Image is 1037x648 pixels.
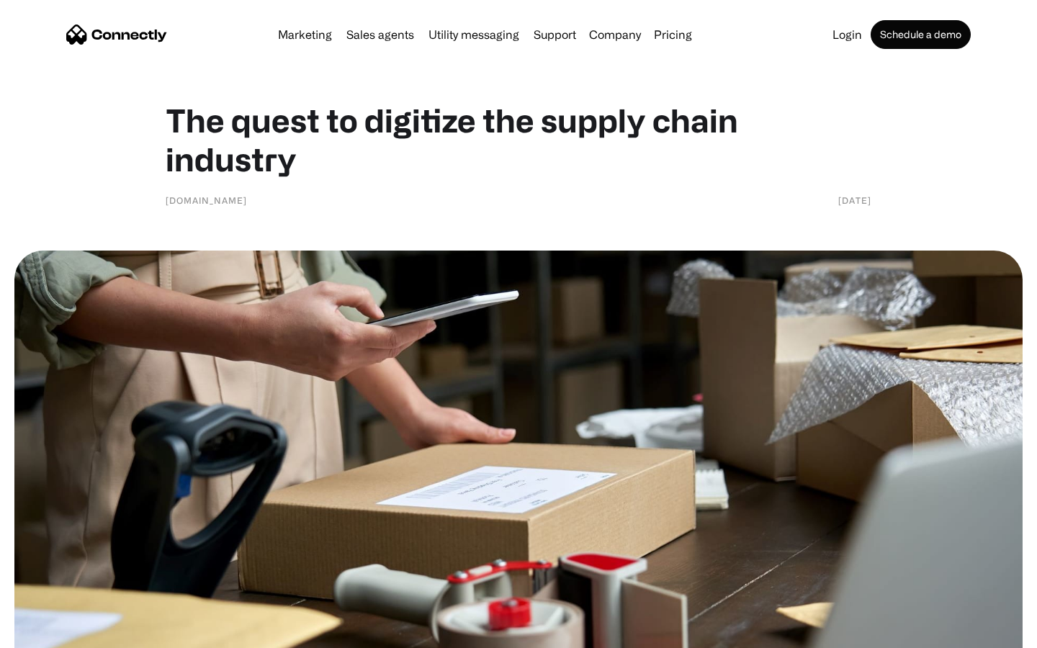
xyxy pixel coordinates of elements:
[871,20,971,49] a: Schedule a demo
[29,623,86,643] ul: Language list
[66,24,167,45] a: home
[648,29,698,40] a: Pricing
[341,29,420,40] a: Sales agents
[272,29,338,40] a: Marketing
[423,29,525,40] a: Utility messaging
[528,29,582,40] a: Support
[166,101,871,179] h1: The quest to digitize the supply chain industry
[838,193,871,207] div: [DATE]
[585,24,645,45] div: Company
[827,29,868,40] a: Login
[14,623,86,643] aside: Language selected: English
[589,24,641,45] div: Company
[166,193,247,207] div: [DOMAIN_NAME]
